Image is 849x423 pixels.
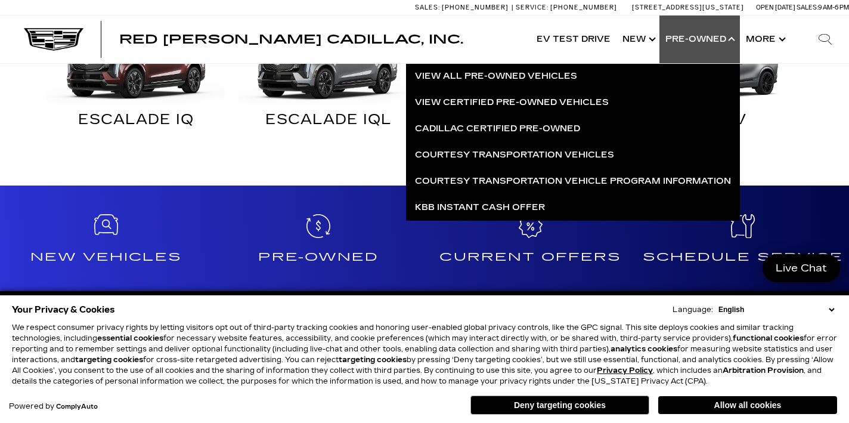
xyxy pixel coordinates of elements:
[406,116,740,142] a: Cadillac Certified Pre-Owned
[415,4,512,11] a: Sales: [PHONE_NUMBER]
[632,4,744,11] a: [STREET_ADDRESS][US_STATE]
[770,261,833,275] span: Live Chat
[818,4,849,11] span: 9 AM-6 PM
[217,248,420,267] h4: Pre-Owned
[442,4,509,11] span: [PHONE_NUMBER]
[406,142,740,168] a: Courtesy Transportation Vehicles
[56,403,98,410] a: ComplyAuto
[415,4,440,11] span: Sales:
[12,301,115,318] span: Your Privacy & Cookies
[715,304,837,315] select: Language Select
[75,356,143,364] strong: targeting cookies
[597,366,653,375] a: Privacy Policy
[97,334,163,342] strong: essential cookies
[516,4,549,11] span: Service:
[241,115,416,130] div: ESCALADE IQL
[470,396,649,415] button: Deny targeting cookies
[673,306,713,313] div: Language:
[9,403,98,410] div: Powered by
[723,366,804,375] strong: Arbitration Provision
[616,16,659,63] a: New
[40,15,233,138] a: ESCALADE IQ ESCALADE IQ
[424,186,637,305] a: Current Offers
[5,248,207,267] h4: New Vehicles
[763,254,840,282] a: Live Chat
[642,248,844,267] h4: Schedule Service
[12,322,837,387] p: We respect consumer privacy rights by letting visitors opt out of third-party tracking cookies an...
[119,33,463,45] a: Red [PERSON_NAME] Cadillac, Inc.
[429,248,632,267] h4: Current Offers
[531,16,616,63] a: EV Test Drive
[659,16,740,63] a: Pre-Owned
[119,32,463,47] span: Red [PERSON_NAME] Cadillac, Inc.
[740,16,789,63] button: More
[512,4,620,11] a: Service: [PHONE_NUMBER]
[406,194,740,221] a: KBB Instant Cash Offer
[212,186,424,305] a: Pre-Owned
[24,28,83,51] img: Cadillac Dark Logo with Cadillac White Text
[637,186,849,305] a: Schedule Service
[406,63,740,89] a: View All Pre-Owned Vehicles
[406,168,740,194] a: Courtesy Transportation Vehicle Program Information
[233,15,425,138] a: ESCALADE IQL ESCALADE IQL
[797,4,818,11] span: Sales:
[611,345,677,353] strong: analytics cookies
[658,396,837,414] button: Allow all cookies
[406,89,740,116] a: View Certified Pre-Owned Vehicles
[756,4,795,11] span: Open [DATE]
[733,334,804,342] strong: functional cookies
[550,4,617,11] span: [PHONE_NUMBER]
[339,356,407,364] strong: targeting cookies
[49,115,224,130] div: ESCALADE IQ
